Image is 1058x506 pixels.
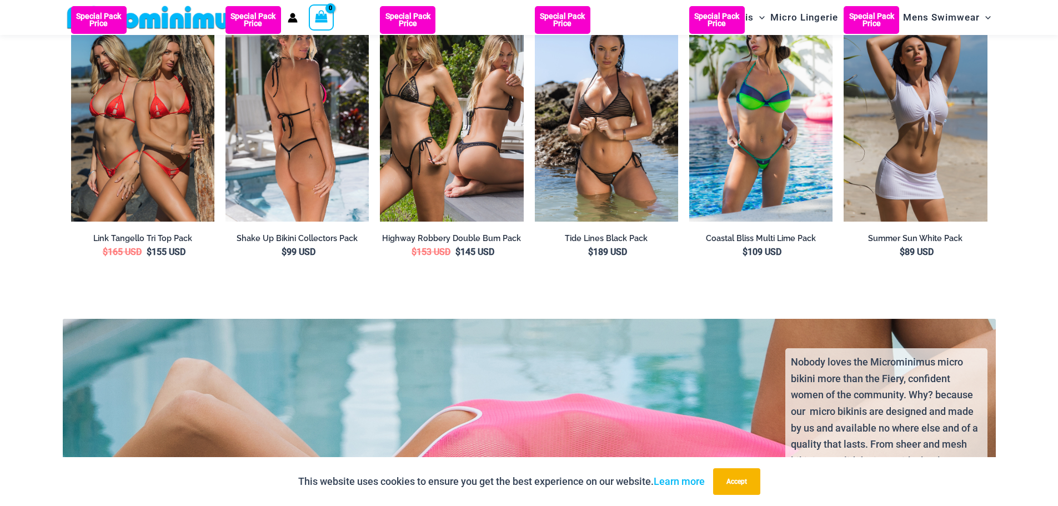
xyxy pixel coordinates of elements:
a: Summer Sun White 9116 Top 522 Skirt 08 Summer Sun White 9116 Top 522 Skirt 10Summer Sun White 911... [844,6,987,222]
span: Menu Toggle [754,3,765,32]
span: $ [900,247,905,257]
span: $ [588,247,593,257]
a: Learn more [654,475,705,487]
a: Micro LingerieMenu ToggleMenu Toggle [768,3,852,32]
a: Shake Up Bikini Collectors Pack [225,233,369,244]
span: $ [282,247,287,257]
a: OutersMenu ToggleMenu Toggle [852,3,900,32]
img: Coastal Bliss Multi Lime 3223 Underwire Top 4275 Micro 07 [689,6,833,221]
a: Tide Lines Black Pack [535,233,678,244]
span: $ [412,247,417,257]
bdi: 165 USD [103,247,142,257]
bdi: 109 USD [743,247,781,257]
span: Outers [855,3,886,32]
a: Top Bum Pack Highway Robbery Black Gold 305 Tri Top 456 Micro 05Highway Robbery Black Gold 305 Tr... [380,6,523,222]
span: $ [147,247,152,257]
b: Special Pack Price [380,13,435,27]
a: Coastal Bliss Multi Lime 3223 Underwire Top 4275 Micro 07 Coastal Bliss Multi Lime 3223 Underwire... [689,6,833,221]
span: Menu Toggle [886,3,897,32]
b: Special Pack Price [225,13,281,27]
img: MM SHOP LOGO FLAT [63,5,245,30]
b: Special Pack Price [844,13,899,27]
p: This website uses cookies to ensure you get the best experience on our website. [298,473,705,490]
b: Special Pack Price [71,13,127,27]
span: Micro Bikinis [692,3,754,32]
a: Account icon link [288,13,298,23]
nav: Site Navigation [688,2,996,33]
a: Link Tangello Tri Top Pack [71,233,214,244]
a: Shake Up Sunset 3145 Top 4145 Bottom 04 Shake Up Sunset 3145 Top 4145 Bottom 05Shake Up Sunset 31... [225,6,369,221]
a: Coastal Bliss Multi Lime Pack [689,233,833,244]
b: Special Pack Price [535,13,590,27]
a: Highway Robbery Double Bum Pack [380,233,523,244]
a: Micro BikinisMenu ToggleMenu Toggle [689,3,768,32]
span: $ [103,247,108,257]
a: View Shopping Cart, empty [309,4,334,30]
span: Micro Lingerie [770,3,838,32]
bdi: 99 USD [282,247,315,257]
a: Mens SwimwearMenu ToggleMenu Toggle [900,3,994,32]
img: Summer Sun White 9116 Top 522 Skirt 08 [844,6,987,222]
a: Bikini Pack Bikini Pack BBikini Pack B [71,6,214,221]
bdi: 89 USD [900,247,934,257]
a: Summer Sun White Pack [844,233,987,244]
span: $ [743,247,748,257]
bdi: 189 USD [588,247,627,257]
b: Special Pack Price [689,13,745,27]
span: Menu Toggle [980,3,991,32]
bdi: 153 USD [412,247,450,257]
a: Tide Lines Black 350 Halter Top 470 Thong 04 Tide Lines Black 350 Halter Top 470 Thong 03Tide Lin... [535,6,678,221]
button: Accept [713,468,760,495]
span: Mens Swimwear [903,3,980,32]
bdi: 155 USD [147,247,185,257]
img: Shake Up Sunset 3145 Top 4145 Bottom 05 [225,6,369,221]
span: Menu Toggle [838,3,849,32]
img: Top Bum Pack [380,6,523,222]
img: Tide Lines Black 350 Halter Top 470 Thong 04 [535,6,678,221]
bdi: 145 USD [455,247,494,257]
span: $ [455,247,460,257]
img: Bikini Pack [71,6,214,221]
